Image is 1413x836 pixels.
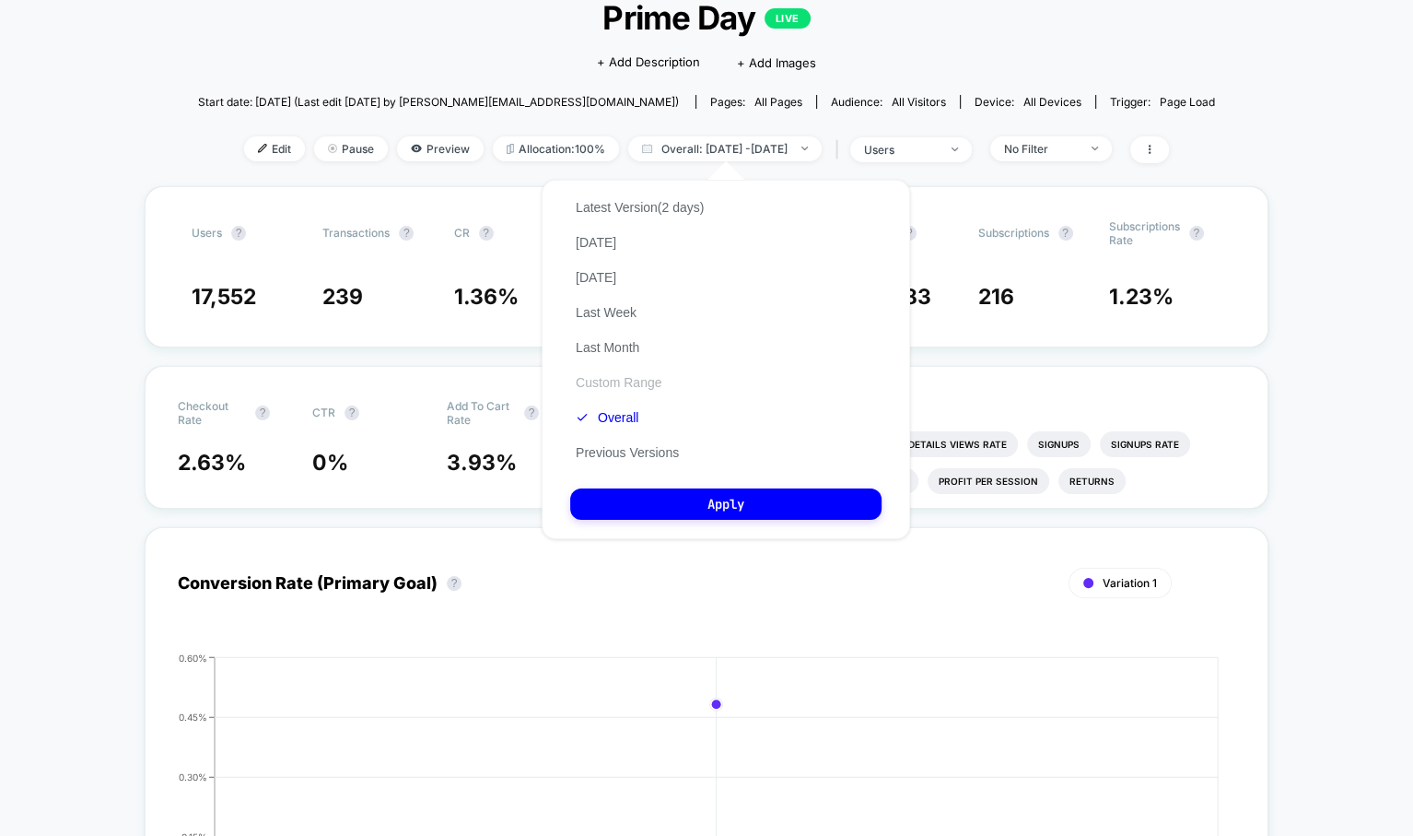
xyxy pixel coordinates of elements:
img: rebalance [507,144,514,154]
button: [DATE] [570,234,622,251]
span: 2.63 % [178,450,246,476]
span: Device: [960,95,1095,109]
tspan: 0.30% [179,771,207,782]
tspan: 0.60% [179,652,207,663]
img: end [801,147,808,150]
span: 239 [322,284,363,310]
img: end [328,144,337,153]
button: ? [1058,226,1073,241]
button: Overall [570,409,644,426]
span: users [192,226,222,240]
div: No Filter [1004,142,1078,156]
span: 0 % [312,450,348,476]
button: Previous Versions [570,444,684,461]
li: Returns [1058,468,1126,494]
img: calendar [642,144,652,153]
span: | [831,136,850,163]
span: Allocation: 100% [493,136,619,161]
span: Pause [314,136,388,161]
img: end [1092,147,1098,150]
button: ? [479,226,494,241]
span: all devices [1023,95,1081,109]
span: Edit [244,136,305,161]
img: edit [258,144,267,153]
button: ? [399,226,414,241]
button: ? [447,576,461,591]
span: Preview [397,136,484,161]
span: + Add Images [737,55,816,70]
span: Start date: [DATE] (Last edit [DATE] by [PERSON_NAME][EMAIL_ADDRESS][DOMAIN_NAME]) [198,95,679,109]
button: ? [1189,226,1204,241]
p: Would like to see more reports? [716,399,1235,413]
span: 3.93 % [447,450,517,476]
span: 1.23 % [1109,284,1174,310]
button: ? [255,406,270,420]
div: users [864,143,938,157]
span: Checkout Rate [178,399,246,427]
span: Subscriptions Rate [1109,219,1180,247]
li: Signups [1027,431,1091,457]
span: Page Load [1160,95,1215,109]
button: ? [344,406,359,420]
button: Apply [570,489,882,520]
button: Last Week [570,304,642,321]
img: end [952,147,958,151]
button: [DATE] [570,269,622,286]
span: Variation 1 [1103,576,1157,590]
div: Audience: [831,95,946,109]
span: + Add Description [597,53,700,72]
span: Overall: [DATE] - [DATE] [628,136,822,161]
span: 1.36 % [454,284,519,310]
li: Profit Per Session [928,468,1049,494]
span: all pages [754,95,802,109]
div: Pages: [710,95,802,109]
p: LIVE [765,8,811,29]
div: Trigger: [1110,95,1215,109]
button: Last Month [570,339,645,356]
span: CR [454,226,470,240]
button: ? [231,226,246,241]
span: All Visitors [892,95,946,109]
li: Signups Rate [1100,431,1190,457]
span: 216 [978,284,1014,310]
span: Subscriptions [978,226,1049,240]
span: Add To Cart Rate [447,399,515,427]
span: Transactions [322,226,390,240]
tspan: 0.45% [179,711,207,722]
span: 17,552 [192,284,256,310]
button: Latest Version(2 days) [570,199,709,216]
button: Custom Range [570,374,667,391]
span: CTR [312,406,335,419]
li: Product Details Views Rate [849,431,1018,457]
